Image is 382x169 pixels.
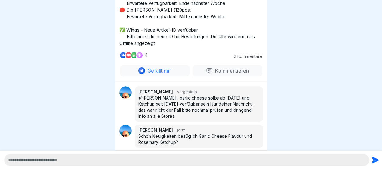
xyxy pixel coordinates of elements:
[138,89,173,95] p: [PERSON_NAME]
[138,95,259,119] p: @[PERSON_NAME].. garlic cheese sollte ab [DATE] und Ketchup seit [DATE] verfügbar sein laut deine...
[138,127,173,133] p: [PERSON_NAME]
[229,54,262,59] p: 2 Kommentare
[145,53,148,58] p: 4
[138,133,259,145] p: Schon Neuigkeiten bezüglich Garlic Cheese Flavour und Rosemary Ketchup?
[145,68,171,74] p: Gefällt mir
[213,68,249,74] p: Kommentieren
[177,127,185,133] p: jetzt
[177,89,197,95] p: vorgestern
